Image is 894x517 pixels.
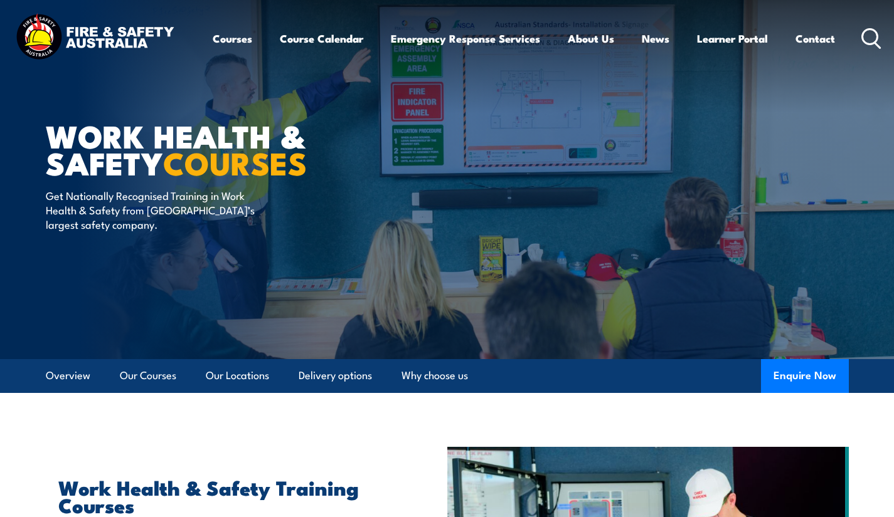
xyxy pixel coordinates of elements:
[761,359,849,393] button: Enquire Now
[206,359,269,392] a: Our Locations
[697,22,768,55] a: Learner Portal
[391,22,540,55] a: Emergency Response Services
[299,359,372,392] a: Delivery options
[46,188,275,232] p: Get Nationally Recognised Training in Work Health & Safety from [GEOGRAPHIC_DATA]’s largest safet...
[796,22,835,55] a: Contact
[46,122,356,175] h1: Work Health & Safety
[213,22,252,55] a: Courses
[642,22,669,55] a: News
[280,22,363,55] a: Course Calendar
[163,138,307,186] strong: COURSES
[120,359,176,392] a: Our Courses
[46,359,90,392] a: Overview
[402,359,468,392] a: Why choose us
[568,22,614,55] a: About Us
[58,478,390,513] h2: Work Health & Safety Training Courses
